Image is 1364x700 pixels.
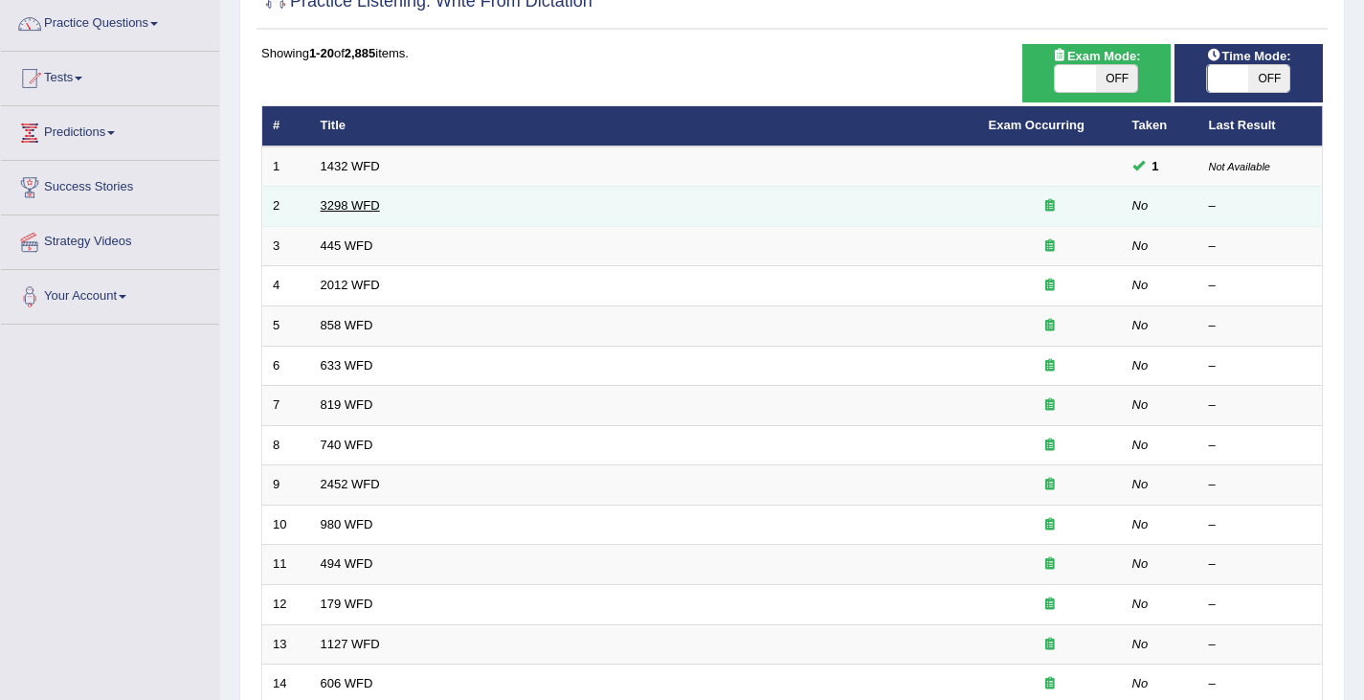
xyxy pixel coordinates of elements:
div: Exam occurring question [989,277,1111,295]
td: 9 [262,465,310,506]
em: No [1132,637,1149,651]
td: 3 [262,226,310,266]
th: Taken [1122,106,1198,147]
td: 5 [262,306,310,347]
a: 2012 WFD [321,278,380,292]
a: Strategy Videos [1,215,219,263]
div: Showing of items. [261,44,1323,62]
a: 606 WFD [321,676,373,690]
div: Exam occurring question [989,675,1111,693]
a: Your Account [1,270,219,318]
a: 179 WFD [321,597,373,611]
div: Exam occurring question [989,237,1111,256]
td: 2 [262,187,310,227]
td: 13 [262,624,310,665]
div: Exam occurring question [989,396,1111,415]
small: Not Available [1209,161,1270,172]
div: – [1209,277,1312,295]
a: Success Stories [1,161,219,209]
span: Time Mode: [1198,46,1298,66]
div: Exam occurring question [989,476,1111,494]
em: No [1132,198,1149,213]
div: – [1209,636,1312,654]
td: 12 [262,584,310,624]
td: 6 [262,346,310,386]
div: – [1209,396,1312,415]
em: No [1132,238,1149,253]
div: Exam occurring question [989,555,1111,574]
a: Tests [1,52,219,100]
div: – [1209,437,1312,455]
a: 980 WFD [321,517,373,531]
em: No [1132,318,1149,332]
a: 1127 WFD [321,637,380,651]
td: 11 [262,545,310,585]
b: 1-20 [309,46,334,60]
em: No [1132,597,1149,611]
div: Exam occurring question [989,197,1111,215]
div: Exam occurring question [989,437,1111,455]
em: No [1132,676,1149,690]
div: – [1209,317,1312,335]
em: No [1132,477,1149,491]
td: 8 [262,425,310,465]
td: 1 [262,147,310,187]
b: 2,885 [345,46,376,60]
div: – [1209,237,1312,256]
div: Exam occurring question [989,516,1111,534]
div: Exam occurring question [989,596,1111,614]
div: – [1209,357,1312,375]
div: – [1209,516,1312,534]
div: Exam occurring question [989,317,1111,335]
a: Predictions [1,106,219,154]
a: 633 WFD [321,358,373,373]
td: 10 [262,505,310,545]
td: 4 [262,266,310,306]
div: – [1209,675,1312,693]
span: Exam Mode: [1044,46,1148,66]
div: Exam occurring question [989,357,1111,375]
em: No [1132,517,1149,531]
a: 445 WFD [321,238,373,253]
em: No [1132,556,1149,571]
em: No [1132,397,1149,412]
em: No [1132,358,1149,373]
a: 3298 WFD [321,198,380,213]
span: OFF [1248,65,1289,92]
th: Title [310,106,978,147]
div: – [1209,197,1312,215]
th: Last Result [1198,106,1323,147]
div: Exam occurring question [989,636,1111,654]
div: – [1209,476,1312,494]
div: Show exams occurring in exams [1022,44,1171,102]
a: 740 WFD [321,438,373,452]
span: OFF [1096,65,1137,92]
td: 7 [262,386,310,426]
div: – [1209,555,1312,574]
a: Exam Occurring [989,118,1084,132]
a: 819 WFD [321,397,373,412]
a: 1432 WFD [321,159,380,173]
em: No [1132,278,1149,292]
div: – [1209,596,1312,614]
a: 2452 WFD [321,477,380,491]
em: No [1132,438,1149,452]
a: 494 WFD [321,556,373,571]
span: You can still take this question [1145,156,1167,176]
a: 858 WFD [321,318,373,332]
th: # [262,106,310,147]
